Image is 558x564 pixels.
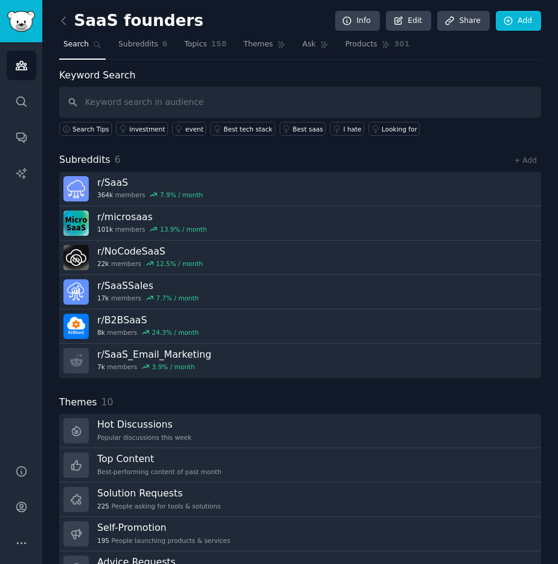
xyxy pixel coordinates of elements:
h3: r/ SaaSSales [97,279,199,292]
a: Self-Promotion195People launching products & services [59,517,541,551]
span: 17k [97,294,109,302]
div: members [97,259,203,268]
div: members [97,294,199,302]
span: 6 [115,154,121,165]
h2: SaaS founders [59,11,204,31]
img: GummySearch logo [7,11,35,32]
a: Hot DiscussionsPopular discussions this week [59,414,541,448]
span: 22k [97,259,109,268]
a: Info [335,11,380,31]
div: Looking for [382,125,417,133]
a: Add [496,11,541,31]
h3: r/ SaaS [97,176,203,189]
a: r/microsaas101kmembers13.9% / month [59,206,541,241]
img: SaaSSales [63,279,89,305]
div: Best-performing content of past month [97,467,222,476]
h3: r/ microsaas [97,211,207,223]
span: 364k [97,191,113,199]
span: 225 [97,502,109,510]
img: microsaas [63,211,89,236]
a: r/SaaSSales17kmembers7.7% / month [59,275,541,309]
a: + Add [514,156,537,165]
h3: Solution Requests [97,487,220,499]
span: 301 [394,39,410,50]
img: NoCodeSaaS [63,245,89,270]
a: Top ContentBest-performing content of past month [59,448,541,483]
button: Search Tips [59,122,112,136]
img: SaaS [63,176,89,201]
a: Ask [298,35,333,60]
h3: r/ SaaS_Email_Marketing [97,348,211,361]
a: Best tech stack [210,122,275,136]
span: 7k [97,363,105,371]
span: Search [63,39,89,50]
a: r/SaaS364kmembers7.9% / month [59,172,541,206]
span: Themes [59,395,97,410]
label: Keyword Search [59,69,135,81]
a: event [172,122,206,136]
div: members [97,191,203,199]
span: 158 [211,39,227,50]
div: Best tech stack [223,125,272,133]
a: investment [116,122,168,136]
span: 6 [162,39,168,50]
div: 13.9 % / month [160,225,207,233]
h3: Self-Promotion [97,521,230,534]
div: I hate [343,125,361,133]
div: 7.9 % / month [160,191,203,199]
div: 12.5 % / month [156,259,203,268]
span: 10 [101,396,114,408]
h3: Top Content [97,452,222,465]
div: investment [129,125,165,133]
div: 24.3 % / month [152,328,199,337]
a: Share [437,11,489,31]
span: Subreddits [59,153,111,168]
a: Solution Requests225People asking for tools & solutions [59,483,541,517]
a: Topics158 [180,35,231,60]
span: 101k [97,225,113,233]
h3: Hot Discussions [97,418,191,431]
span: 8k [97,328,105,337]
div: 3.9 % / month [152,363,195,371]
img: B2BSaaS [63,314,89,339]
a: Products301 [341,35,414,60]
a: r/B2BSaaS8kmembers24.3% / month [59,309,541,344]
span: Search Tips [72,125,109,133]
div: Popular discussions this week [97,433,191,442]
a: Subreddits6 [114,35,172,60]
span: Products [345,39,377,50]
a: r/NoCodeSaaS22kmembers12.5% / month [59,241,541,275]
div: members [97,363,211,371]
a: I hate [330,122,364,136]
a: Looking for [368,122,420,136]
span: Subreddits [118,39,158,50]
h3: r/ NoCodeSaaS [97,245,203,258]
span: Themes [243,39,273,50]
div: People asking for tools & solutions [97,502,220,510]
span: Topics [184,39,207,50]
div: members [97,328,199,337]
span: Ask [303,39,316,50]
a: Edit [386,11,431,31]
a: Best saas [280,122,326,136]
input: Keyword search in audience [59,87,541,118]
div: People launching products & services [97,536,230,545]
h3: r/ B2BSaaS [97,314,199,326]
div: event [185,125,204,133]
a: Search [59,35,106,60]
a: r/SaaS_Email_Marketing7kmembers3.9% / month [59,344,541,378]
a: Themes [239,35,290,60]
div: members [97,225,207,233]
div: Best saas [293,125,323,133]
span: 195 [97,536,109,545]
div: 7.7 % / month [156,294,199,302]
